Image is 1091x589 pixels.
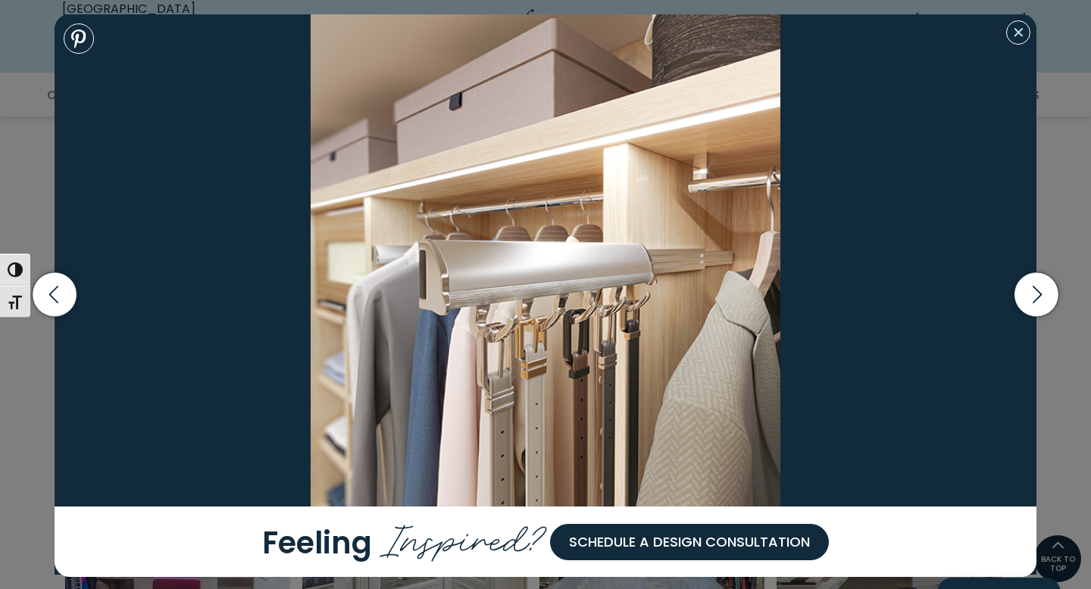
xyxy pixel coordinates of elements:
a: Schedule a Design Consultation [550,524,829,560]
img: Belt rack accessory [55,14,1036,506]
span: Inspired? [380,506,550,566]
span: Feeling [262,522,372,564]
button: Close modal [1006,20,1030,45]
a: Share to Pinterest [64,23,94,54]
